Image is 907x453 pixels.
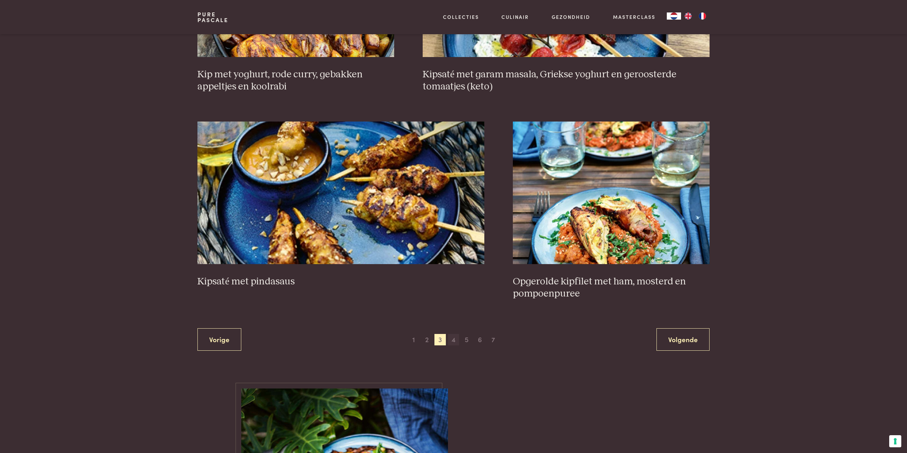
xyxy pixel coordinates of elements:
a: Gezondheid [552,13,590,21]
a: Opgerolde kipfilet met ham, mosterd en pompoenpuree Opgerolde kipfilet met ham, mosterd en pompoe... [513,122,710,300]
span: 5 [461,334,473,345]
span: 4 [448,334,459,345]
a: Masterclass [613,13,655,21]
span: 1 [408,334,419,345]
ul: Language list [681,12,710,20]
img: Kipsaté met pindasaus [197,122,484,264]
span: 2 [421,334,433,345]
span: 3 [434,334,446,345]
h3: Kipsaté met pindasaus [197,276,484,288]
a: EN [681,12,695,20]
span: 6 [474,334,486,345]
img: Opgerolde kipfilet met ham, mosterd en pompoenpuree [513,122,710,264]
aside: Language selected: Nederlands [667,12,710,20]
a: NL [667,12,681,20]
a: Vorige [197,328,241,351]
h3: Kip met yoghurt, rode curry, gebakken appeltjes en koolrabi [197,68,394,93]
h3: Kipsaté met garam masala, Griekse yoghurt en geroosterde tomaatjes (keto) [423,68,710,93]
a: Culinair [501,13,529,21]
a: Volgende [656,328,710,351]
div: Language [667,12,681,20]
span: 7 [488,334,499,345]
button: Uw voorkeuren voor toestemming voor trackingtechnologieën [889,435,901,447]
a: Kipsaté met pindasaus Kipsaté met pindasaus [197,122,484,288]
a: FR [695,12,710,20]
a: Collecties [443,13,479,21]
a: PurePascale [197,11,228,23]
h3: Opgerolde kipfilet met ham, mosterd en pompoenpuree [513,276,710,300]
